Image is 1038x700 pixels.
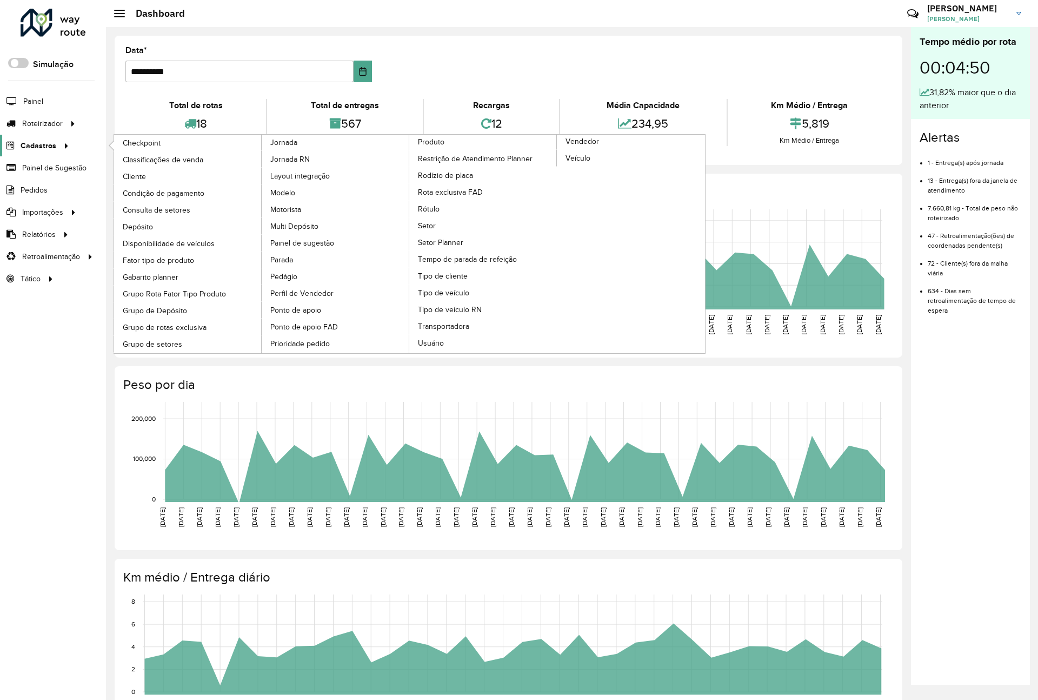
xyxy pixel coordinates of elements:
a: Jornada RN [262,151,410,167]
div: 00:04:50 [920,49,1021,86]
span: Ponto de apoio [270,305,321,316]
text: [DATE] [763,315,770,334]
a: Prioridade pedido [262,335,410,352]
text: [DATE] [875,315,882,334]
span: Painel [23,96,43,107]
a: Rótulo [409,201,557,217]
span: Transportadora [418,321,469,332]
span: Disponibilidade de veículos [123,238,215,249]
span: Produto [418,136,444,148]
span: Motorista [270,204,301,215]
text: [DATE] [526,507,533,527]
text: [DATE] [654,507,661,527]
div: 5,819 [730,112,889,135]
span: Prioridade pedido [270,338,330,349]
text: [DATE] [177,507,184,527]
text: [DATE] [306,507,313,527]
span: Tipo de veículo RN [418,304,482,315]
a: Grupo de setores [114,336,262,352]
span: Painel de Sugestão [22,162,86,174]
text: [DATE] [489,507,496,527]
span: Pedidos [21,184,48,196]
h4: Alertas [920,130,1021,146]
div: 234,95 [563,112,723,135]
a: Consulta de setores [114,202,262,218]
span: Rótulo [418,203,440,215]
text: 0 [131,688,135,695]
text: [DATE] [618,507,625,527]
span: Grupo de setores [123,339,182,350]
span: Grupo Rota Fator Tipo Produto [123,288,226,300]
text: [DATE] [875,507,882,527]
div: 567 [270,112,420,135]
text: [DATE] [508,507,515,527]
a: Tipo de veículo [409,285,557,301]
h2: Dashboard [125,8,185,19]
text: [DATE] [471,507,478,527]
a: Rodízio de placa [409,167,557,183]
text: 2 [131,665,135,672]
text: [DATE] [434,507,441,527]
div: Total de entregas [270,99,420,112]
a: Ponto de apoio [262,302,410,318]
div: 12 [427,112,556,135]
div: Km Médio / Entrega [730,99,889,112]
span: Checkpoint [123,137,161,149]
text: [DATE] [269,507,276,527]
span: Cliente [123,171,146,182]
span: Tipo de cliente [418,270,468,282]
text: [DATE] [746,507,753,527]
li: 634 - Dias sem retroalimentação de tempo de espera [928,278,1021,315]
a: Depósito [114,219,262,235]
a: Disponibilidade de veículos [114,235,262,252]
text: [DATE] [782,315,789,334]
text: [DATE] [820,507,827,527]
text: [DATE] [544,507,551,527]
a: Modelo [262,184,410,201]
text: [DATE] [783,507,790,527]
div: 31,82% maior que o dia anterior [920,86,1021,112]
a: Painel de sugestão [262,235,410,251]
text: [DATE] [361,507,368,527]
text: [DATE] [251,507,258,527]
div: Km Médio / Entrega [730,135,889,146]
span: Importações [22,207,63,218]
a: Contato Rápido [901,2,924,25]
span: Gabarito planner [123,272,178,283]
span: Rota exclusiva FAD [418,187,483,198]
a: Setor [409,217,557,234]
a: Grupo Rota Fator Tipo Produto [114,286,262,302]
div: Recargas [427,99,556,112]
a: Pedágio [262,268,410,285]
h3: [PERSON_NAME] [927,3,1008,14]
h4: Peso por dia [123,377,891,393]
span: Classificações de venda [123,154,203,166]
span: [PERSON_NAME] [927,14,1008,24]
text: [DATE] [691,507,698,527]
text: [DATE] [232,507,239,527]
a: Veículo [557,150,705,166]
text: [DATE] [837,315,844,334]
a: Condição de pagamento [114,185,262,201]
span: Jornada [270,137,297,148]
span: Rodízio de placa [418,170,473,181]
span: Layout integração [270,170,330,182]
span: Tempo de parada de refeição [418,254,517,265]
text: [DATE] [324,507,331,527]
text: [DATE] [343,507,350,527]
text: [DATE] [636,507,643,527]
span: Multi Depósito [270,221,318,232]
span: Retroalimentação [22,251,80,262]
a: Classificações de venda [114,151,262,168]
text: [DATE] [856,507,863,527]
text: [DATE] [708,315,715,334]
span: Cadastros [21,140,56,151]
text: [DATE] [600,507,607,527]
text: [DATE] [764,507,771,527]
text: 8 [131,598,135,605]
button: Choose Date [354,61,372,82]
text: [DATE] [159,507,166,527]
div: Média Capacidade [563,99,723,112]
span: Tático [21,273,41,285]
a: Setor Planner [409,234,557,250]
